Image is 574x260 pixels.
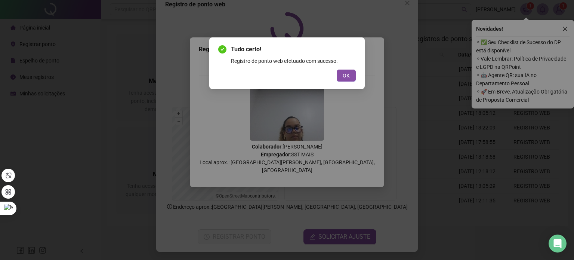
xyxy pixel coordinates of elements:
span: OK [343,71,350,80]
span: check-circle [218,45,226,53]
div: Registro de ponto web efetuado com sucesso. [231,57,356,65]
div: Open Intercom Messenger [549,235,567,253]
button: OK [337,70,356,82]
span: Tudo certo! [231,45,356,54]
